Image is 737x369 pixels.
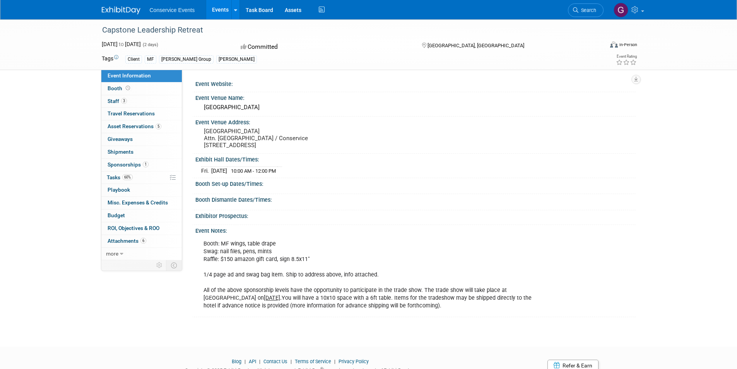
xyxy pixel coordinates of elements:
[257,359,262,364] span: |
[108,98,127,104] span: Staff
[195,92,636,102] div: Event Venue Name:
[108,72,151,79] span: Event Information
[166,260,182,270] td: Toggle Event Tabs
[568,3,604,17] a: Search
[101,159,182,171] a: Sponsorships1
[558,40,638,52] div: Event Format
[108,212,125,218] span: Budget
[616,55,637,58] div: Event Rating
[121,98,127,104] span: 3
[427,43,524,48] span: [GEOGRAPHIC_DATA], [GEOGRAPHIC_DATA]
[108,110,155,117] span: Travel Reservations
[195,154,636,163] div: Exhibit Hall Dates/Times:
[101,82,182,95] a: Booth
[101,222,182,235] a: ROI, Objectives & ROO
[243,359,248,364] span: |
[118,41,125,47] span: to
[101,70,182,82] a: Event Information
[101,120,182,133] a: Asset Reservations5
[216,55,257,64] div: [PERSON_NAME]
[101,108,182,120] a: Travel Reservations
[156,124,161,129] span: 5
[142,42,158,47] span: (2 days)
[195,194,636,204] div: Booth Dismantle Dates/Times:
[102,7,140,14] img: ExhibitDay
[101,197,182,209] a: Misc. Expenses & Credits
[249,359,256,364] a: API
[101,172,182,184] a: Tasks60%
[204,128,370,149] pre: [GEOGRAPHIC_DATA] Attn. [GEOGRAPHIC_DATA] / Conservice [STREET_ADDRESS]
[332,359,337,364] span: |
[231,168,276,174] span: 10:00 AM - 12:00 PM
[145,55,156,64] div: MF
[263,359,287,364] a: Contact Us
[101,209,182,222] a: Budget
[99,23,592,37] div: Capstone Leadership Retreat
[614,3,628,17] img: Gayle Reese
[211,167,227,175] td: [DATE]
[201,167,211,175] td: Fri.
[578,7,596,13] span: Search
[195,117,636,126] div: Event Venue Address:
[238,40,409,54] div: Committed
[150,7,195,13] span: Conservice Events
[108,187,130,193] span: Playbook
[101,146,182,158] a: Shipments
[610,41,618,48] img: Format-Inperson.png
[107,174,133,180] span: Tasks
[108,225,159,231] span: ROI, Objectives & ROO
[232,359,241,364] a: Blog
[143,161,149,167] span: 1
[264,295,280,301] u: [DATE]
[108,136,133,142] span: Giveaways
[125,55,142,64] div: Client
[102,55,118,64] td: Tags
[108,85,132,91] span: Booth
[289,359,294,364] span: |
[101,95,182,108] a: Staff3
[106,251,118,257] span: more
[122,174,133,180] span: 60%
[195,210,636,220] div: Exhibitor Prospectus:
[619,42,637,48] div: In-Person
[124,85,132,91] span: Booth not reserved yet
[198,236,550,314] div: Booth: MF wings, table drape Swag: nail files, pens, mints Raffle: $150 amazon gift card, sign 8....
[101,133,182,146] a: Giveaways
[339,359,369,364] a: Privacy Policy
[140,238,146,244] span: 6
[108,238,146,244] span: Attachments
[153,260,166,270] td: Personalize Event Tab Strip
[108,149,133,155] span: Shipments
[101,184,182,196] a: Playbook
[280,295,282,301] b: .
[101,235,182,247] a: Attachments6
[195,178,636,188] div: Booth Set-up Dates/Times:
[159,55,214,64] div: [PERSON_NAME] Group
[295,359,331,364] a: Terms of Service
[195,225,636,235] div: Event Notes:
[108,161,149,168] span: Sponsorships
[101,248,182,260] a: more
[108,199,168,206] span: Misc. Expenses & Credits
[108,123,161,129] span: Asset Reservations
[195,78,636,88] div: Event Website:
[102,41,141,47] span: [DATE] [DATE]
[201,101,630,113] div: [GEOGRAPHIC_DATA]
